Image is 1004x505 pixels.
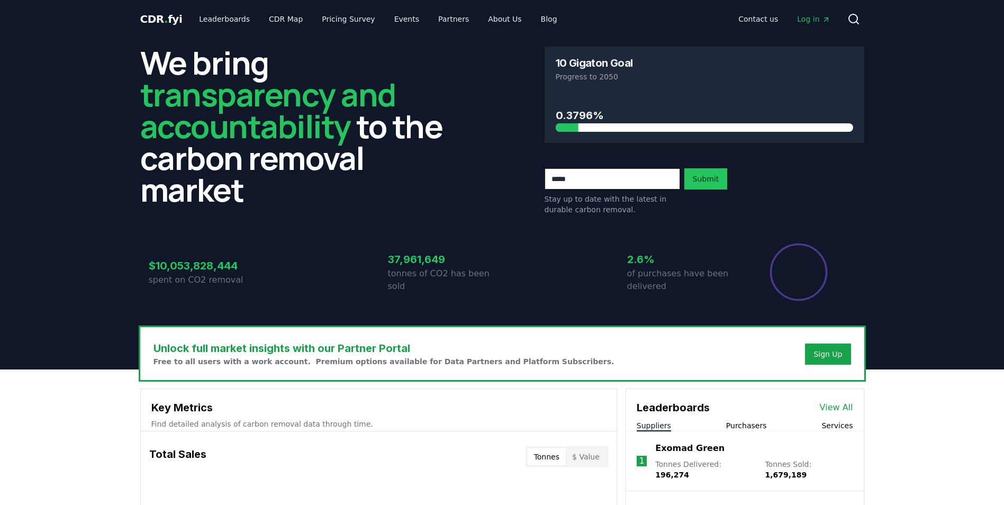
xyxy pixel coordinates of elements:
span: 1,679,189 [765,471,807,479]
a: Sign Up [813,349,842,359]
span: CDR fyi [140,13,183,25]
button: Services [821,420,853,431]
p: tonnes of CO2 has been sold [388,267,502,293]
h3: Leaderboards [637,400,710,416]
h2: We bring to the carbon removal market [140,47,460,205]
h3: Key Metrics [151,400,606,416]
p: Tonnes Delivered : [655,459,754,480]
h3: Total Sales [149,446,206,467]
a: Log in [789,10,838,29]
span: transparency and accountability [140,73,396,148]
span: Log in [797,14,830,24]
h3: 2.6% [627,251,741,267]
span: . [164,13,168,25]
p: Find detailed analysis of carbon removal data through time. [151,419,606,429]
a: CDR Map [260,10,311,29]
h3: 10 Gigaton Goal [556,58,633,68]
nav: Main [191,10,565,29]
button: $ Value [566,448,606,465]
p: Tonnes Sold : [765,459,853,480]
a: View All [820,401,853,414]
a: Contact us [730,10,786,29]
h3: 37,961,649 [388,251,502,267]
h3: 0.3796% [556,107,853,123]
nav: Main [730,10,838,29]
button: Tonnes [528,448,566,465]
a: Events [386,10,428,29]
a: About Us [480,10,530,29]
h3: Unlock full market insights with our Partner Portal [153,340,614,356]
p: Progress to 2050 [556,71,853,82]
button: Suppliers [637,420,671,431]
a: Blog [532,10,566,29]
a: Leaderboards [191,10,258,29]
a: Pricing Survey [313,10,383,29]
p: spent on CO2 removal [149,274,263,286]
h3: $10,053,828,444 [149,258,263,274]
a: CDR.fyi [140,12,183,26]
a: Partners [430,10,477,29]
button: Sign Up [805,344,851,365]
button: Purchasers [726,420,767,431]
span: 196,274 [655,471,689,479]
p: of purchases have been delivered [627,267,741,293]
button: Submit [684,168,728,190]
p: 1 [639,455,644,467]
p: Free to all users with a work account. Premium options available for Data Partners and Platform S... [153,356,614,367]
p: Stay up to date with the latest in durable carbon removal. [545,194,680,215]
div: Percentage of sales delivered [769,242,828,302]
a: Exomad Green [655,442,725,455]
